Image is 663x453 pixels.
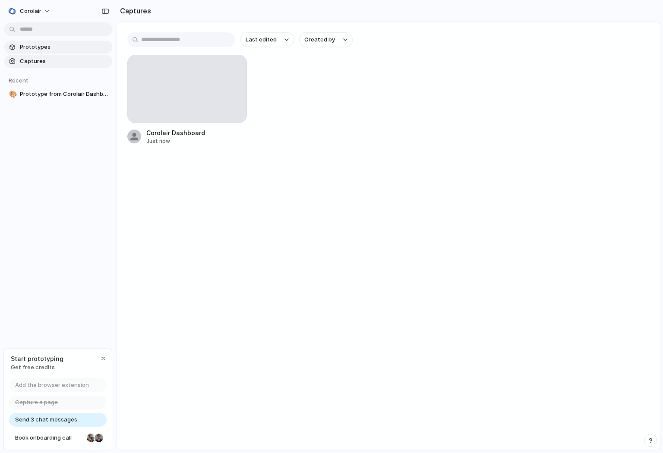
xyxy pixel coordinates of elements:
div: Nicole Kubica [86,433,96,443]
div: Just now [146,137,205,145]
span: Add the browser extension [15,381,89,390]
a: Prototypes [4,41,112,54]
span: Prototype from Corolair Dashboard [20,90,109,98]
span: Last edited [246,35,277,44]
span: Start prototyping [11,354,63,363]
button: Last edited [240,32,294,47]
span: Corolair [20,7,41,16]
button: Created by [299,32,353,47]
button: Corolair [4,4,55,18]
span: Created by [304,35,335,44]
span: Capture a page [15,398,58,407]
span: Get free credits [11,363,63,372]
span: Recent [9,77,28,84]
h2: Captures [117,6,151,16]
span: Book onboarding call [15,434,83,442]
a: 🎨Prototype from Corolair Dashboard [4,88,112,101]
span: Send 3 chat messages [15,415,77,424]
span: Captures [20,57,109,66]
div: 🎨 [9,89,15,99]
a: Captures [4,55,112,68]
div: Christian Iacullo [94,433,104,443]
div: Corolair Dashboard [146,128,205,137]
button: 🎨 [8,90,16,98]
a: Book onboarding call [9,431,107,445]
span: Prototypes [20,43,109,51]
